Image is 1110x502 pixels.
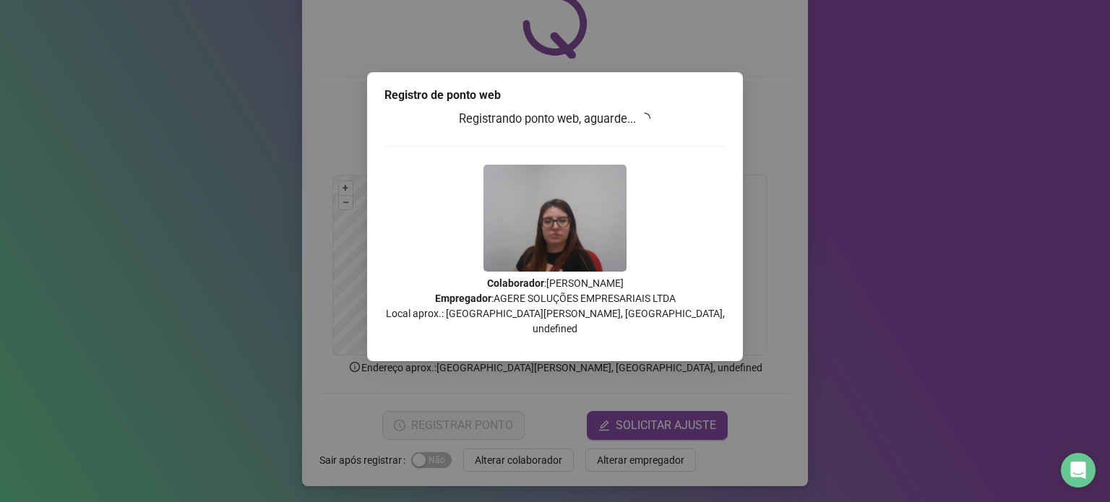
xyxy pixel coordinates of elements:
[384,276,726,337] p: : [PERSON_NAME] : AGERE SOLUÇÕES EMPRESARIAIS LTDA Local aprox.: [GEOGRAPHIC_DATA][PERSON_NAME], ...
[435,293,491,304] strong: Empregador
[483,165,627,272] img: Z
[637,111,653,126] span: loading
[1061,453,1096,488] div: Open Intercom Messenger
[487,277,544,289] strong: Colaborador
[384,87,726,104] div: Registro de ponto web
[384,110,726,129] h3: Registrando ponto web, aguarde...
